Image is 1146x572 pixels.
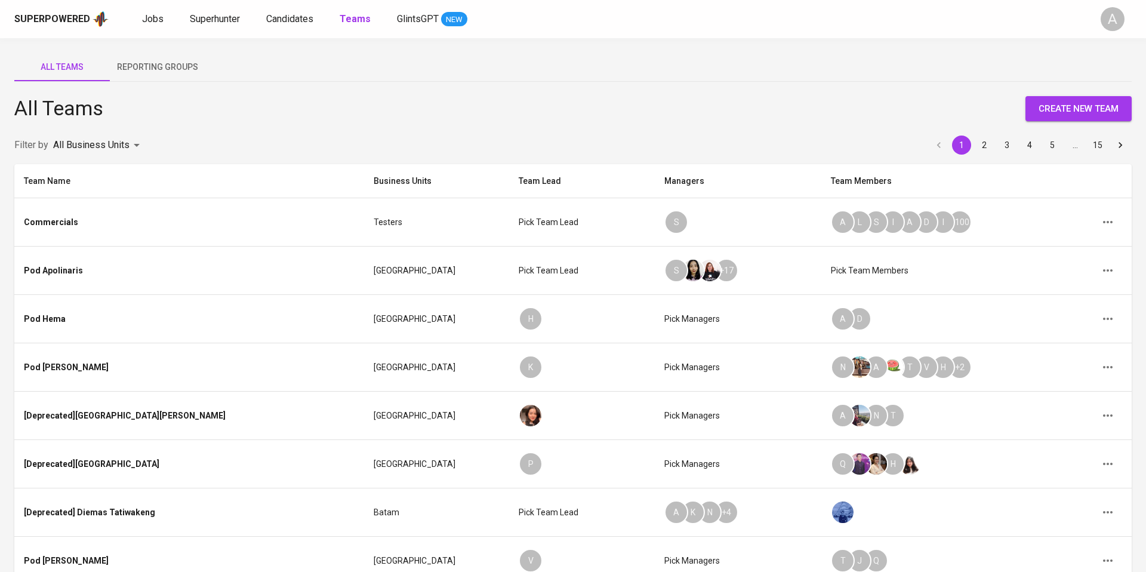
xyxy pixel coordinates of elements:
th: Team Lead [509,164,655,198]
div: + 4 [714,500,738,524]
span: create new team [1039,101,1119,116]
img: qui.bui@glints.com [899,453,920,475]
div: H [881,452,905,476]
h4: All Teams [14,96,103,121]
div: [Deprecated][GEOGRAPHIC_DATA][PERSON_NAME] [24,410,226,422]
div: N [864,404,888,428]
td: Testers [364,198,509,247]
div: H [931,355,955,379]
div: S [864,210,888,234]
div: I [931,210,955,234]
a: Superhunter [190,12,242,27]
nav: pagination navigation [928,136,1132,155]
div: All Business Units [53,136,144,155]
button: create new team [1025,96,1132,121]
div: + 17 [714,259,738,282]
span: Pick team members [831,266,908,275]
img: anh.nguyenle@glints.com [849,356,870,378]
span: Pick team lead [519,508,578,517]
div: Superpowered [14,13,90,26]
span: Pick team lead [519,217,578,227]
div: Pod [PERSON_NAME] [24,555,109,567]
div: Pod [PERSON_NAME] [24,361,109,373]
div: A [1101,7,1125,31]
img: kha.duong@glints.com [849,405,870,426]
a: Jobs [142,12,166,27]
a: Teams [340,12,373,27]
a: Superpoweredapp logo [14,10,109,28]
img: aldiron.tahalele@glints.com [832,502,854,523]
img: 47e1a293-2fb2-4e7e-aa03-57fc1ec29063.jpg [882,356,904,378]
div: … [1065,139,1085,151]
button: Go to page 5 [1043,136,1062,155]
button: Go to page 15 [1088,136,1107,155]
div: T [881,404,905,428]
img: hoa.nguyenthi@glints.com [865,453,887,475]
th: Team Members [821,164,1084,198]
button: Go to page 2 [975,136,994,155]
img: phu.huynh@glints.com [849,453,870,475]
td: [GEOGRAPHIC_DATA] [364,343,509,392]
div: V [914,355,938,379]
th: Business Units [364,164,509,198]
span: Superhunter [190,13,240,24]
span: Pick managers [664,314,720,324]
a: Candidates [266,12,316,27]
span: Pick managers [664,556,720,565]
th: Managers [655,164,821,198]
span: Filter by [14,139,48,150]
span: Pick managers [664,411,720,420]
div: A [664,500,688,524]
div: + 100 [948,210,972,234]
div: teams tab [14,53,1132,81]
img: thao.thai@glints.com [520,405,541,426]
th: Team Name [14,164,364,198]
div: I [881,210,905,234]
div: K [519,355,543,379]
td: [GEOGRAPHIC_DATA] [364,440,509,488]
span: All Teams [21,60,103,75]
td: [GEOGRAPHIC_DATA] [364,392,509,440]
div: + 2 [948,355,972,379]
img: app logo [93,10,109,28]
button: Go to page 4 [1020,136,1039,155]
img: tricilia@glints.com [699,260,720,281]
span: Candidates [266,13,313,24]
div: N [698,500,722,524]
button: Go to page 3 [997,136,1016,155]
div: S [664,259,688,282]
td: [GEOGRAPHIC_DATA] [364,295,509,343]
span: Reporting Groups [117,60,198,75]
div: P [519,452,543,476]
span: Pick managers [664,459,720,469]
div: D [848,307,871,331]
div: A [831,404,855,428]
div: A [864,355,888,379]
span: NEW [441,14,467,26]
b: Teams [340,13,371,24]
span: Pick managers [664,362,720,372]
button: Go to next page [1111,136,1130,155]
img: sefanya.kardia@glints.com [682,260,704,281]
td: [GEOGRAPHIC_DATA] [364,247,509,295]
div: A [898,210,922,234]
div: A [831,307,855,331]
span: Jobs [142,13,164,24]
div: Q [831,452,855,476]
div: Pod Hema [24,313,66,325]
div: N [831,355,855,379]
span: GlintsGPT [397,13,439,24]
td: Batam [364,488,509,537]
div: L [848,210,871,234]
button: page 1 [952,136,971,155]
div: A [831,210,855,234]
div: T [898,355,922,379]
a: GlintsGPT NEW [397,12,467,27]
div: H [519,307,543,331]
div: [Deprecated] Diemas Tatiwakeng [24,506,155,518]
span: Pick team lead [519,266,578,275]
div: S [664,210,688,234]
div: D [914,210,938,234]
div: [Deprecated][GEOGRAPHIC_DATA] [24,458,159,470]
div: Pod Apolinaris [24,265,83,276]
